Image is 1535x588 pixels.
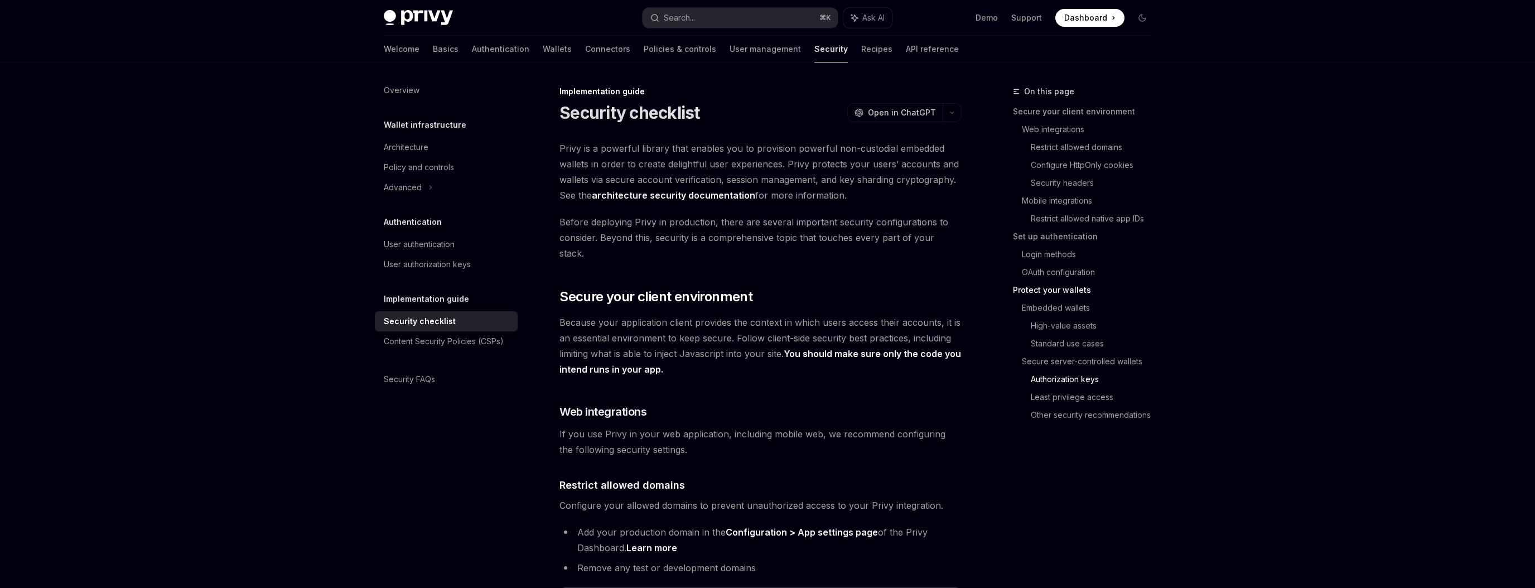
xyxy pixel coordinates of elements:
[644,36,716,62] a: Policies & controls
[384,118,466,132] h5: Wallet infrastructure
[375,234,518,254] a: User authentication
[559,86,962,97] div: Implementation guide
[384,141,428,154] div: Architecture
[1022,353,1160,370] a: Secure server-controlled wallets
[559,103,700,123] h1: Security checklist
[726,527,878,538] a: Configuration > App settings page
[559,214,962,261] span: Before deploying Privy in production, there are several important security configurations to cons...
[1022,263,1160,281] a: OAuth configuration
[1031,335,1160,353] a: Standard use cases
[375,80,518,100] a: Overview
[384,238,455,251] div: User authentication
[384,10,453,26] img: dark logo
[847,103,943,122] button: Open in ChatGPT
[1031,156,1160,174] a: Configure HttpOnly cookies
[1024,85,1074,98] span: On this page
[559,404,646,420] span: Web integrations
[384,335,504,348] div: Content Security Policies (CSPs)
[384,315,456,328] div: Security checklist
[1031,138,1160,156] a: Restrict allowed domains
[375,157,518,177] a: Policy and controls
[730,36,801,62] a: User management
[861,36,892,62] a: Recipes
[384,215,442,229] h5: Authentication
[1031,406,1160,424] a: Other security recommendations
[1055,9,1124,27] a: Dashboard
[868,107,936,118] span: Open in ChatGPT
[1011,12,1042,23] a: Support
[559,141,962,203] span: Privy is a powerful library that enables you to provision powerful non-custodial embedded wallets...
[1013,281,1160,299] a: Protect your wallets
[1133,9,1151,27] button: Toggle dark mode
[1031,317,1160,335] a: High-value assets
[814,36,848,62] a: Security
[585,36,630,62] a: Connectors
[384,181,422,194] div: Advanced
[626,542,677,554] a: Learn more
[375,137,518,157] a: Architecture
[1031,388,1160,406] a: Least privilege access
[559,498,962,513] span: Configure your allowed domains to prevent unauthorized access to your Privy integration.
[559,315,962,377] span: Because your application client provides the context in which users access their accounts, it is ...
[384,161,454,174] div: Policy and controls
[819,13,831,22] span: ⌘ K
[559,478,685,493] span: Restrict allowed domains
[643,8,838,28] button: Search...⌘K
[1031,210,1160,228] a: Restrict allowed native app IDs
[664,11,695,25] div: Search...
[1031,174,1160,192] a: Security headers
[375,254,518,274] a: User authorization keys
[433,36,458,62] a: Basics
[1013,228,1160,245] a: Set up authentication
[472,36,529,62] a: Authentication
[1013,103,1160,121] a: Secure your client environment
[559,426,962,457] span: If you use Privy in your web application, including mobile web, we recommend configuring the foll...
[1031,370,1160,388] a: Authorization keys
[862,12,885,23] span: Ask AI
[384,373,435,386] div: Security FAQs
[1022,121,1160,138] a: Web integrations
[384,36,419,62] a: Welcome
[375,369,518,389] a: Security FAQs
[543,36,572,62] a: Wallets
[375,331,518,351] a: Content Security Policies (CSPs)
[906,36,959,62] a: API reference
[1022,245,1160,263] a: Login methods
[384,84,419,97] div: Overview
[976,12,998,23] a: Demo
[559,524,962,556] li: Add your production domain in the of the Privy Dashboard.
[384,292,469,306] h5: Implementation guide
[1022,299,1160,317] a: Embedded wallets
[559,288,752,306] span: Secure your client environment
[384,258,471,271] div: User authorization keys
[375,311,518,331] a: Security checklist
[843,8,892,28] button: Ask AI
[592,190,755,201] a: architecture security documentation
[1022,192,1160,210] a: Mobile integrations
[1064,12,1107,23] span: Dashboard
[559,560,962,576] li: Remove any test or development domains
